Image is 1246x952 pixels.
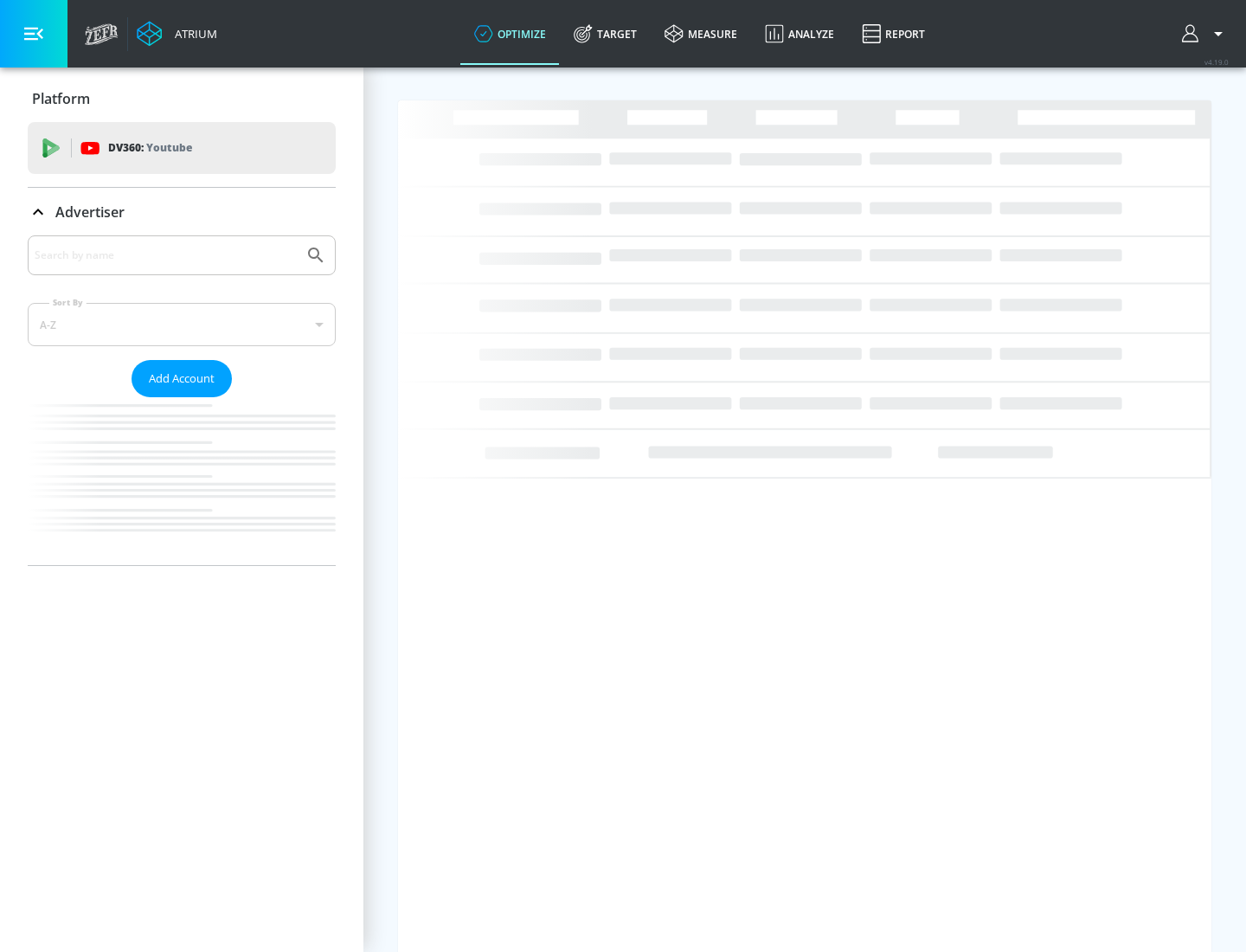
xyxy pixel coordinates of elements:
a: Atrium [137,21,217,47]
a: Report [848,3,939,65]
span: Add Account [149,369,215,389]
a: Analyze [751,3,848,65]
a: Target [560,3,651,65]
span: v 4.19.0 [1204,57,1229,67]
p: Platform [32,89,90,108]
div: Platform [28,74,336,123]
button: Add Account [132,360,232,397]
div: Advertiser [28,235,336,565]
a: measure [651,3,751,65]
div: Advertiser [28,188,336,236]
label: Sort By [49,297,87,308]
div: Atrium [168,26,217,42]
div: DV360: Youtube [28,122,336,174]
nav: list of Advertiser [28,397,336,565]
p: Advertiser [55,203,125,222]
p: DV360: [108,138,192,158]
p: Youtube [146,138,192,157]
a: optimize [460,3,560,65]
div: A-Z [28,303,336,346]
input: Search by name [35,244,297,267]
